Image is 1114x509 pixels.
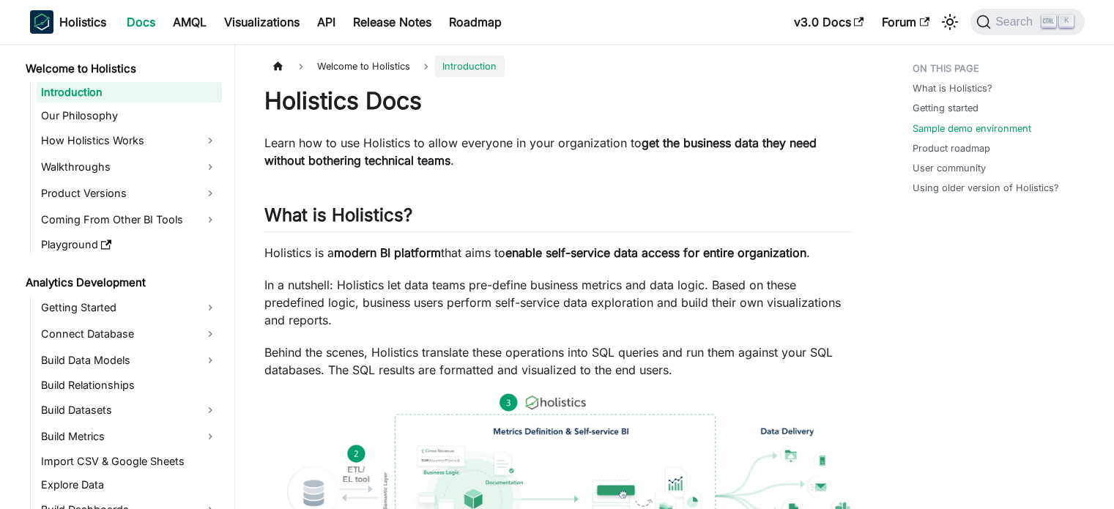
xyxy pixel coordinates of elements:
a: Connect Database [37,322,222,346]
a: User community [913,161,986,175]
span: Search [991,15,1041,29]
a: Import CSV & Google Sheets [37,451,222,472]
nav: Docs sidebar [15,44,235,509]
span: Welcome to Holistics [310,56,417,77]
button: Search (Ctrl+K) [970,9,1084,35]
a: Product Versions [37,182,222,205]
a: Walkthroughs [37,155,222,179]
a: Roadmap [440,10,510,34]
a: Coming From Other BI Tools [37,208,222,231]
a: API [308,10,344,34]
button: Switch between dark and light mode (currently light mode) [938,10,962,34]
a: Forum [873,10,938,34]
a: Getting started [913,101,979,115]
strong: modern BI platform [334,245,441,260]
a: Our Philosophy [37,105,222,126]
p: Holistics is a that aims to . [264,244,854,261]
a: Build Relationships [37,375,222,395]
a: Visualizations [215,10,308,34]
a: Explore Data [37,475,222,495]
a: Build Datasets [37,398,222,422]
a: Build Metrics [37,425,222,448]
a: Playground [37,234,222,255]
a: Home page [264,56,292,77]
b: Holistics [59,13,106,31]
a: What is Holistics? [913,81,992,95]
p: Learn how to use Holistics to allow everyone in your organization to . [264,134,854,169]
a: Build Data Models [37,349,222,372]
p: In a nutshell: Holistics let data teams pre-define business metrics and data logic. Based on thes... [264,276,854,329]
p: Behind the scenes, Holistics translate these operations into SQL queries and run them against you... [264,343,854,379]
a: Product roadmap [913,141,990,155]
a: Introduction [37,82,222,103]
a: Sample demo environment [913,122,1031,135]
a: Analytics Development [21,272,222,293]
kbd: K [1059,15,1074,28]
a: AMQL [164,10,215,34]
img: Holistics [30,10,53,34]
a: Using older version of Holistics? [913,181,1059,195]
a: v3.0 Docs [785,10,873,34]
h2: What is Holistics? [264,204,854,232]
a: Docs [118,10,164,34]
a: HolisticsHolistics [30,10,106,34]
a: How Holistics Works [37,129,222,152]
span: Introduction [435,56,504,77]
strong: enable self-service data access for entire organization [505,245,806,260]
a: Welcome to Holistics [21,59,222,79]
nav: Breadcrumbs [264,56,854,77]
h1: Holistics Docs [264,86,854,116]
a: Getting Started [37,296,222,319]
a: Release Notes [344,10,440,34]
